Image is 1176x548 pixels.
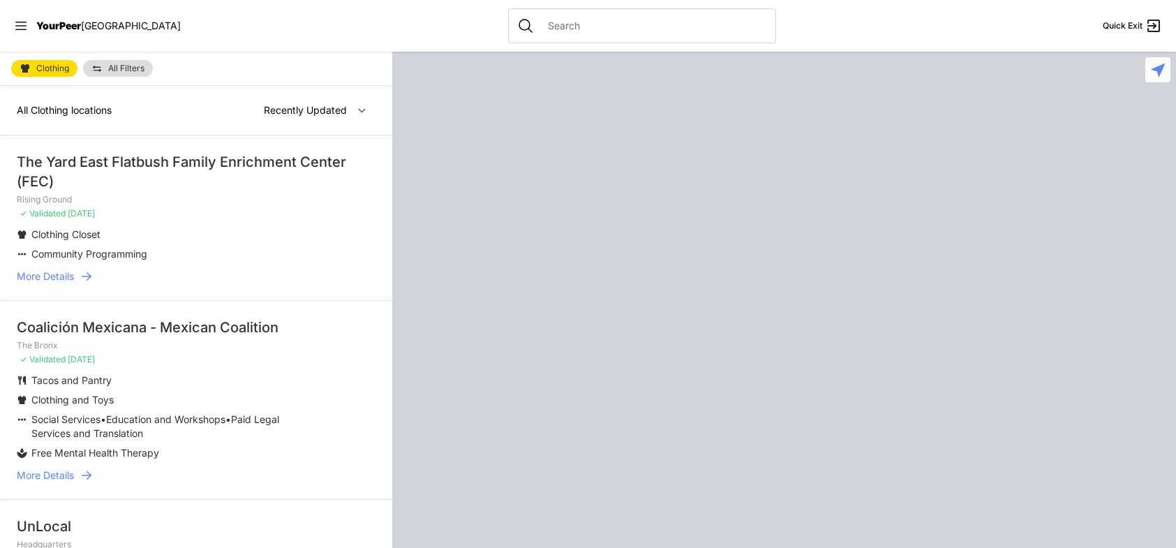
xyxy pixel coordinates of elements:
a: More Details [17,468,375,482]
span: ✓ Validated [20,354,66,364]
span: Education and Workshops [106,413,225,425]
a: More Details [17,269,375,283]
span: Clothing and Toys [31,394,114,406]
input: Search [539,19,767,33]
span: Social Services [31,413,101,425]
span: • [101,413,106,425]
span: Tacos and Pantry [31,374,112,386]
p: The Bronx [17,340,375,351]
p: Rising Ground [17,194,375,205]
span: More Details [17,269,74,283]
span: • [225,413,231,425]
span: Free Mental Health Therapy [31,447,159,459]
span: Clothing [36,64,69,73]
a: YourPeer[GEOGRAPHIC_DATA] [36,22,181,30]
span: More Details [17,468,74,482]
span: Quick Exit [1103,20,1142,31]
div: Coalición Mexicana - Mexican Coalition [17,318,375,337]
div: UnLocal [17,517,375,536]
div: The Yard East Flatbush Family Enrichment Center (FEC) [17,152,375,191]
a: Quick Exit [1103,17,1162,34]
a: All Filters [83,60,153,77]
a: Clothing [11,60,77,77]
span: All Filters [108,64,144,73]
span: All Clothing locations [17,104,112,116]
span: [DATE] [68,354,95,364]
span: YourPeer [36,20,81,31]
span: [DATE] [68,208,95,219]
span: [GEOGRAPHIC_DATA] [81,20,181,31]
span: Community Programming [31,248,147,260]
span: Clothing Closet [31,228,101,240]
span: ✓ Validated [20,208,66,219]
